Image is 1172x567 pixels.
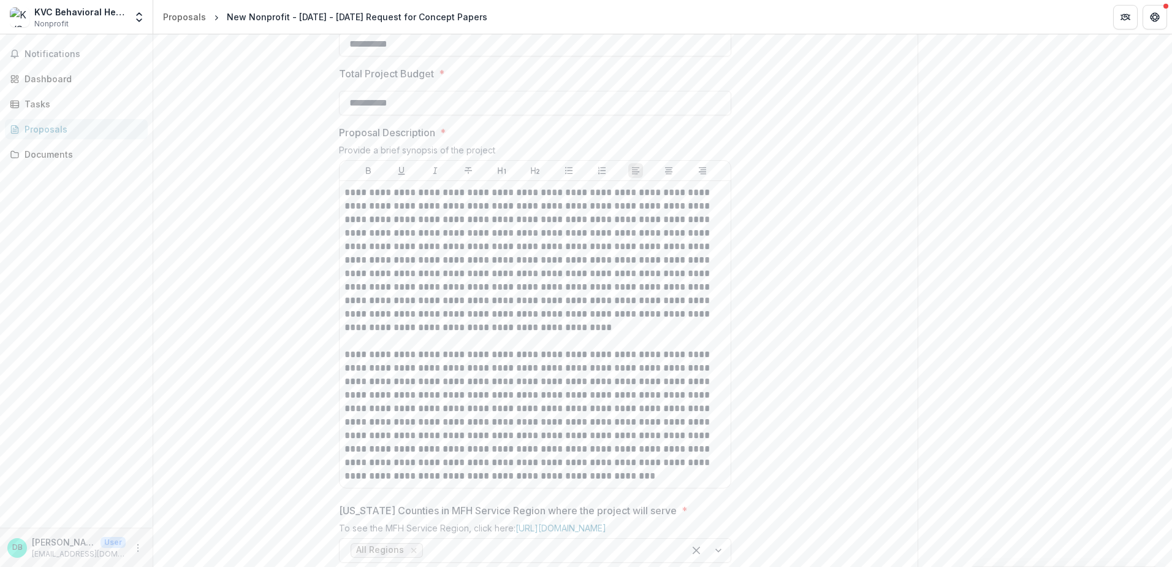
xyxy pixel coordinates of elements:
[408,544,420,557] div: Remove All Regions
[1113,5,1138,29] button: Partners
[339,503,677,518] p: [US_STATE] Counties in MFH Service Region where the project will serve
[628,163,643,178] button: Align Left
[5,44,148,64] button: Notifications
[158,8,492,26] nav: breadcrumb
[25,123,138,136] div: Proposals
[12,544,23,552] div: Danielle Badas
[227,10,487,23] div: New Nonprofit - [DATE] - [DATE] Request for Concept Papers
[5,69,148,89] a: Dashboard
[394,163,409,178] button: Underline
[101,537,126,548] p: User
[32,536,96,549] p: [PERSON_NAME]
[25,72,138,85] div: Dashboard
[131,541,145,555] button: More
[131,5,148,29] button: Open entity switcher
[25,98,138,110] div: Tasks
[561,163,576,178] button: Bullet List
[339,145,731,160] div: Provide a brief synopsis of the project
[339,125,435,140] p: Proposal Description
[495,163,509,178] button: Heading 1
[695,163,710,178] button: Align Right
[5,94,148,114] a: Tasks
[339,66,434,81] p: Total Project Budget
[5,119,148,139] a: Proposals
[516,523,606,533] a: [URL][DOMAIN_NAME]
[34,18,69,29] span: Nonprofit
[339,523,731,538] div: To see the MFH Service Region, click here:
[34,6,126,18] div: KVC Behavioral Healthcare [US_STATE], Inc.
[361,163,376,178] button: Bold
[528,163,542,178] button: Heading 2
[595,163,609,178] button: Ordered List
[10,7,29,27] img: KVC Behavioral Healthcare Missouri, Inc.
[356,545,404,555] span: All Regions
[1143,5,1167,29] button: Get Help
[163,10,206,23] div: Proposals
[461,163,476,178] button: Strike
[32,549,126,560] p: [EMAIL_ADDRESS][DOMAIN_NAME]
[687,541,706,560] div: Clear selected options
[25,49,143,60] span: Notifications
[5,144,148,164] a: Documents
[25,148,138,161] div: Documents
[158,8,211,26] a: Proposals
[428,163,443,178] button: Italicize
[661,163,676,178] button: Align Center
